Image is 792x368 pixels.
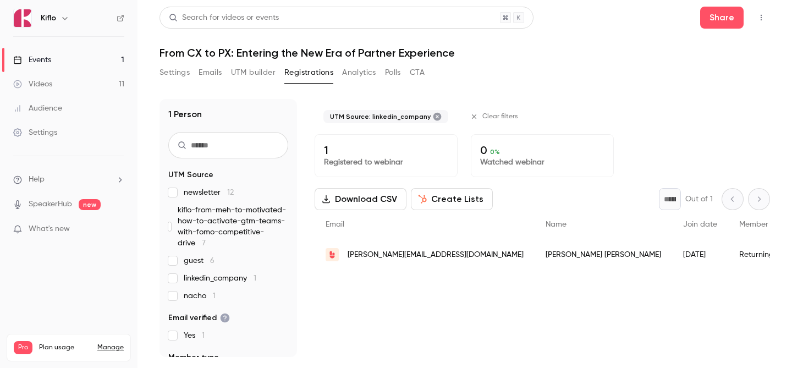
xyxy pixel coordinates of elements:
iframe: Noticeable Trigger [111,224,124,234]
span: 0 % [490,148,500,156]
span: Email [326,221,344,228]
span: Clear filters [482,112,518,121]
span: guest [184,255,215,266]
p: Registered to webinar [324,157,448,168]
button: Create Lists [411,188,493,210]
span: new [79,199,101,210]
button: Emails [199,64,222,81]
span: kiflo-from-meh-to-motivated-how-to-activate-gtm-teams-with-fomo-competitive-drive [178,205,288,249]
button: UTM builder [231,64,276,81]
button: Clear filters [466,108,525,125]
img: gethownow.com [326,248,339,261]
button: Polls [385,64,401,81]
span: UTM Source [168,169,213,180]
div: Settings [13,127,57,138]
p: Watched webinar [480,157,604,168]
span: Help [29,174,45,185]
img: Kiflo [14,9,31,27]
div: Audience [13,103,62,114]
span: [PERSON_NAME][EMAIL_ADDRESS][DOMAIN_NAME] [348,249,524,261]
button: Analytics [342,64,376,81]
span: Yes [184,330,205,341]
a: Manage [97,343,124,352]
h1: From CX to PX: Entering the New Era of Partner Experience [159,46,770,59]
h1: 1 Person [168,108,202,121]
a: SpeakerHub [29,199,72,210]
button: Download CSV [315,188,406,210]
p: Out of 1 [685,194,713,205]
span: What's new [29,223,70,235]
span: Member type [168,352,219,363]
span: 1 [202,332,205,339]
span: Plan usage [39,343,91,352]
span: Join date [683,221,717,228]
button: Settings [159,64,190,81]
button: Share [700,7,744,29]
span: linkedin_company [184,273,256,284]
div: Videos [13,79,52,90]
span: 6 [210,257,215,265]
span: UTM Source: linkedin_company [330,112,431,121]
button: Registrations [284,64,333,81]
p: 1 [324,144,448,157]
li: help-dropdown-opener [13,174,124,185]
p: 0 [480,144,604,157]
div: Search for videos or events [169,12,279,24]
span: 12 [227,189,234,196]
span: Member type [739,221,787,228]
span: 1 [254,274,256,282]
span: newsletter [184,187,234,198]
div: [PERSON_NAME] [PERSON_NAME] [535,239,672,270]
span: Name [546,221,566,228]
button: Remove "linkedin_company" from selected "UTM Source" filter [433,112,442,121]
span: Pro [14,341,32,354]
span: nacho [184,290,216,301]
span: Email verified [168,312,230,323]
span: 7 [202,239,206,247]
div: Events [13,54,51,65]
button: CTA [410,64,425,81]
h6: Kiflo [41,13,56,24]
div: [DATE] [672,239,728,270]
span: 1 [213,292,216,300]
